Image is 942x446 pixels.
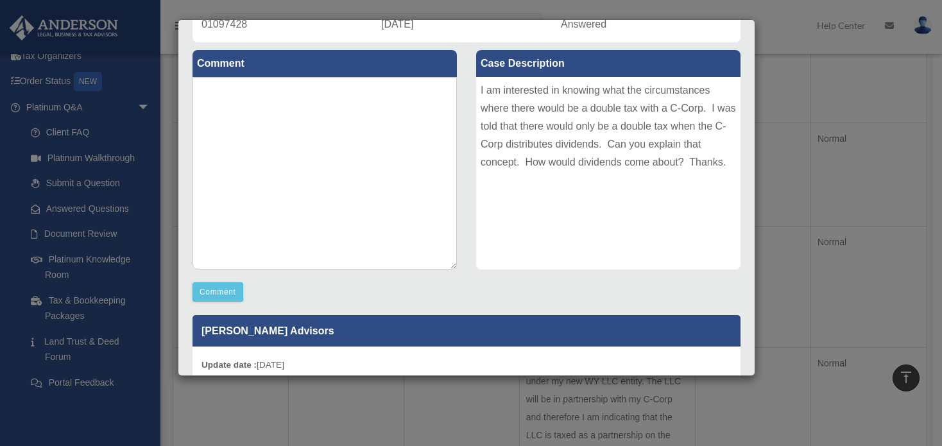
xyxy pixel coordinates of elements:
[193,50,457,77] label: Comment
[201,360,284,370] small: [DATE]
[476,50,741,77] label: Case Description
[561,19,606,30] span: Answered
[476,77,741,270] div: I am interested in knowing what the circumstances where there would be a double tax with a C-Corp...
[381,19,413,30] span: [DATE]
[201,360,257,370] b: Update date :
[201,19,247,30] span: 01097428
[193,315,741,347] p: [PERSON_NAME] Advisors
[193,282,243,302] button: Comment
